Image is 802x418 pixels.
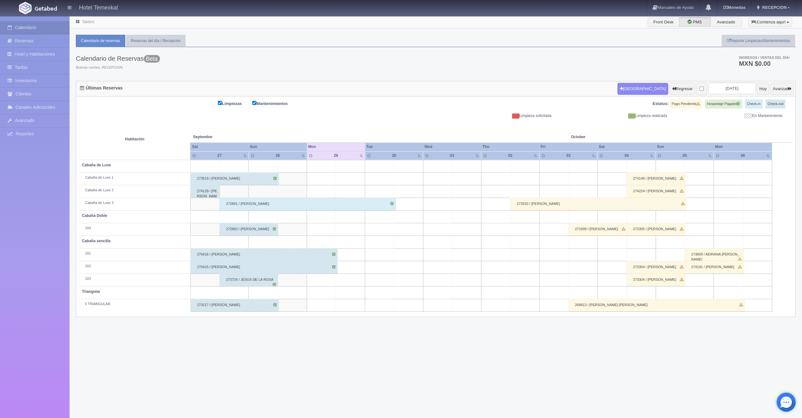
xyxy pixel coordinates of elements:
label: Check-out [766,100,785,108]
span: October [571,134,682,140]
div: Limpieza realizada [556,113,672,119]
div: En Mantenimiento [672,113,787,119]
th: Sat [190,143,248,151]
label: Mantenimientos [252,100,297,107]
label: PMS [679,17,711,27]
button: ¡Comienza aquí! [748,17,792,27]
th: Thu [481,143,539,151]
span: RECEPCION [761,5,787,10]
div: 28 [269,153,287,158]
div: 27 [211,153,229,158]
b: Triangular [82,289,100,294]
div: 102 [82,264,188,269]
th: Sat [597,143,656,151]
label: Limpiezas [218,100,251,107]
div: 273724 / JESUS DE LA ROSA [219,274,278,286]
b: Monedas [723,5,745,10]
button: Hoy [757,83,769,95]
button: Avanzar [770,83,794,95]
div: 270416 / [PERSON_NAME] [190,248,338,261]
button: Regresar [670,83,695,95]
h3: MXN $0.00 [739,60,790,67]
div: 273217 / [PERSON_NAME] [190,299,279,311]
a: Reservas del día / Recepción [126,35,186,47]
th: Mon [714,143,772,151]
div: 272863 / [PERSON_NAME] [219,223,278,236]
th: Fri [539,143,597,151]
label: Pago Pendiente [670,100,702,108]
div: 02 [501,153,519,158]
div: 104 [82,226,188,231]
div: Cabaña de Luxe 1 [82,175,188,180]
div: 274146 / [PERSON_NAME] [627,172,685,185]
a: Calendario de reservas [76,35,125,47]
h4: Hotel Temexkal [79,3,118,11]
div: 272801 / [PERSON_NAME] [219,198,396,210]
div: 268813 / [PERSON_NAME] [PERSON_NAME] [568,299,745,311]
div: 04 [617,153,636,158]
div: 273519 / [PERSON_NAME] [190,172,279,185]
span: Buenas noches, RECEPCION. [76,65,160,70]
span: Ingresos / Ventas del día [739,56,790,59]
div: 270415 / [PERSON_NAME] [190,261,338,274]
label: Avanzado [710,17,742,27]
a: Reporte Limpiezas/Mantenimientos [722,35,795,47]
div: 05 [676,153,694,158]
label: Check-in [745,100,762,108]
input: Limpiezas [218,101,222,105]
div: Cabaña de Luxe 3 [82,200,188,206]
th: Sun [656,143,714,151]
label: Front Desk [648,17,679,27]
div: 274129 / [PERSON_NAME] [190,185,220,198]
h4: Últimas Reservas [80,86,123,90]
input: Mantenimientos [252,101,256,105]
th: Mon [307,143,365,151]
div: 29 [327,153,345,158]
span: Beta [144,55,160,63]
div: 30 [385,153,403,158]
th: Tue [365,143,423,151]
a: Tablero [82,20,94,24]
div: 273533 / [PERSON_NAME] [510,198,687,210]
th: Sun [249,143,307,151]
h3: Calendario de Reservas [76,55,160,62]
b: Cabaña Doble [82,213,107,218]
th: Wed [423,143,481,151]
div: 273304 / [PERSON_NAME] [627,261,685,274]
label: Estatus: [652,101,669,107]
b: Cabaña de Luxe [82,163,111,167]
div: 101 [82,251,188,256]
div: Limpieza solicitada [441,113,556,119]
img: Getabed [19,2,32,14]
div: 06 [734,153,752,158]
div: 273305 / [PERSON_NAME] [627,223,685,236]
div: 273859 / ADIRANA [PERSON_NAME] [685,248,744,261]
img: Getabed [35,6,57,11]
strong: Habitación [125,137,144,141]
div: 103 [82,276,188,281]
div: 271999 / [PERSON_NAME] [568,223,627,236]
div: 01 [443,153,461,158]
button: [GEOGRAPHIC_DATA] [617,83,668,95]
label: Hospedaje Pagado [705,100,742,108]
b: Cabaña sencilla [82,239,111,243]
div: 5 TRIANGULAR [82,302,188,307]
span: September [193,134,304,140]
div: 03 [559,153,578,158]
div: 274224 / [PERSON_NAME] [627,185,685,198]
div: Cabaña de Luxe 2 [82,188,188,193]
div: 274191 / [PERSON_NAME] [685,261,744,274]
div: 273304 / [PERSON_NAME] [627,274,685,286]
